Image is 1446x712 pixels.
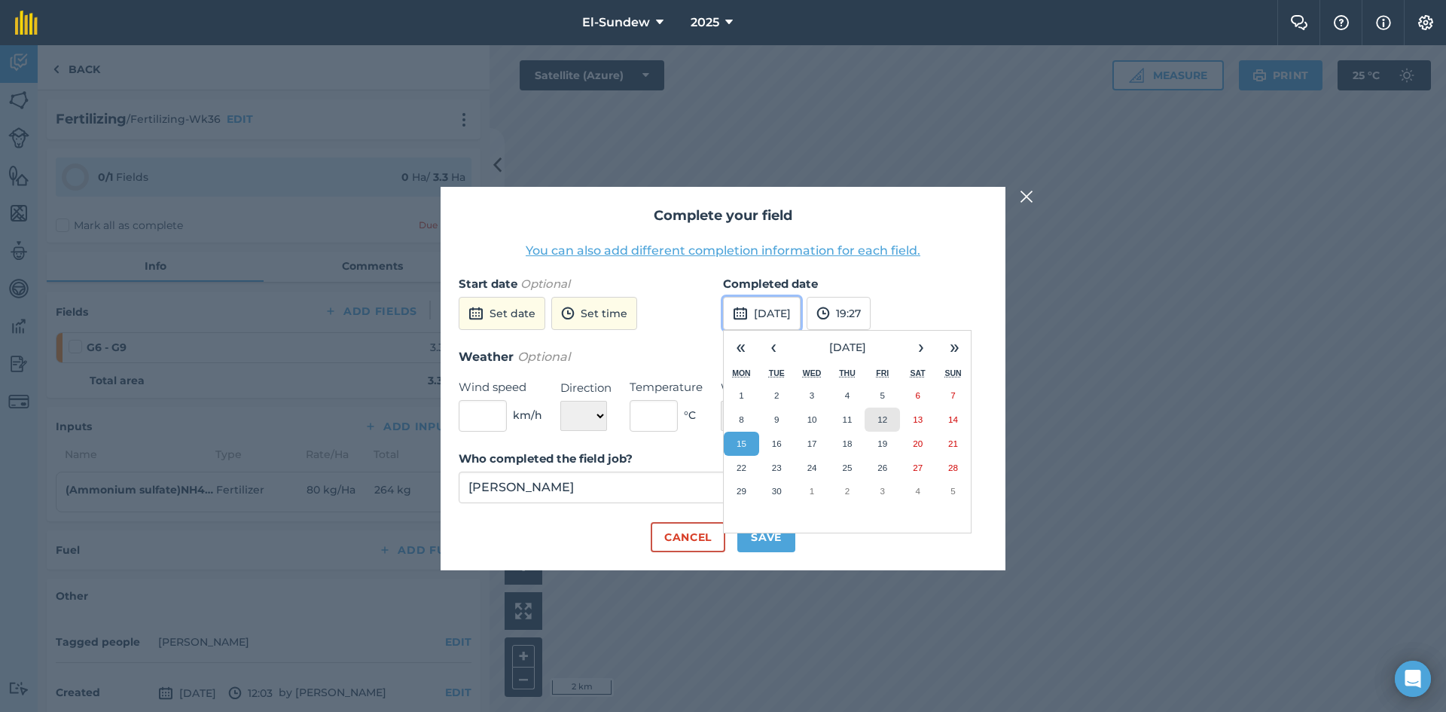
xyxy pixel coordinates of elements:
[459,378,542,396] label: Wind speed
[732,368,751,377] abbr: Monday
[759,384,795,408] button: 2 September 2025
[737,439,746,448] abbr: 15 September 2025
[1395,661,1431,697] div: Open Intercom Messenger
[839,368,856,377] abbr: Thursday
[15,11,38,35] img: fieldmargin Logo
[517,350,570,364] em: Optional
[865,432,900,456] button: 19 September 2025
[900,479,935,503] button: 4 October 2025
[810,486,814,496] abbr: 1 October 2025
[845,390,850,400] abbr: 4 September 2025
[935,384,971,408] button: 7 September 2025
[724,331,757,364] button: «
[560,379,612,397] label: Direction
[723,277,818,291] strong: Completed date
[938,331,971,364] button: »
[733,304,748,322] img: svg+xml;base64,PD94bWwgdmVyc2lvbj0iMS4wIiBlbmNvZGluZz0idXRmLTgiPz4KPCEtLSBHZW5lcmF0b3I6IEFkb2JlIE...
[830,432,865,456] button: 18 September 2025
[803,368,822,377] abbr: Wednesday
[651,522,725,552] button: Cancel
[1376,14,1391,32] img: svg+xml;base64,PHN2ZyB4bWxucz0iaHR0cDovL3d3dy53My5vcmcvMjAwMC9zdmciIHdpZHRoPSIxNyIgaGVpZ2h0PSIxNy...
[913,463,923,472] abbr: 27 September 2025
[865,408,900,432] button: 12 September 2025
[877,439,887,448] abbr: 19 September 2025
[900,384,935,408] button: 6 September 2025
[807,463,817,472] abbr: 24 September 2025
[795,384,830,408] button: 3 September 2025
[842,463,852,472] abbr: 25 September 2025
[772,486,782,496] abbr: 30 September 2025
[795,456,830,480] button: 24 September 2025
[721,379,795,397] label: Weather
[915,486,920,496] abbr: 4 October 2025
[513,407,542,423] span: km/h
[759,479,795,503] button: 30 September 2025
[935,408,971,432] button: 14 September 2025
[724,408,759,432] button: 8 September 2025
[830,384,865,408] button: 4 September 2025
[876,368,889,377] abbr: Friday
[913,439,923,448] abbr: 20 September 2025
[900,432,935,456] button: 20 September 2025
[880,390,885,400] abbr: 5 September 2025
[723,297,801,330] button: [DATE]
[830,479,865,503] button: 2 October 2025
[865,479,900,503] button: 3 October 2025
[1020,188,1033,206] img: svg+xml;base64,PHN2ZyB4bWxucz0iaHR0cDovL3d3dy53My5vcmcvMjAwMC9zdmciIHdpZHRoPSIyMiIgaGVpZ2h0PSIzMC...
[795,432,830,456] button: 17 September 2025
[865,456,900,480] button: 26 September 2025
[911,368,926,377] abbr: Saturday
[774,414,779,424] abbr: 9 September 2025
[935,479,971,503] button: 5 October 2025
[845,486,850,496] abbr: 2 October 2025
[737,486,746,496] abbr: 29 September 2025
[1417,15,1435,30] img: A cog icon
[772,439,782,448] abbr: 16 September 2025
[877,414,887,424] abbr: 12 September 2025
[915,390,920,400] abbr: 6 September 2025
[468,304,484,322] img: svg+xml;base64,PD94bWwgdmVyc2lvbj0iMS4wIiBlbmNvZGluZz0idXRmLTgiPz4KPCEtLSBHZW5lcmF0b3I6IEFkb2JlIE...
[459,297,545,330] button: Set date
[724,456,759,480] button: 22 September 2025
[459,451,633,466] strong: Who completed the field job?
[630,378,703,396] label: Temperature
[737,522,795,552] button: Save
[459,277,517,291] strong: Start date
[913,414,923,424] abbr: 13 September 2025
[795,408,830,432] button: 10 September 2025
[561,304,575,322] img: svg+xml;base64,PD94bWwgdmVyc2lvbj0iMS4wIiBlbmNvZGluZz0idXRmLTgiPz4KPCEtLSBHZW5lcmF0b3I6IEFkb2JlIE...
[935,432,971,456] button: 21 September 2025
[739,390,743,400] abbr: 1 September 2025
[842,439,852,448] abbr: 18 September 2025
[790,331,905,364] button: [DATE]
[880,486,885,496] abbr: 3 October 2025
[757,331,790,364] button: ‹
[829,341,866,354] span: [DATE]
[807,439,817,448] abbr: 17 September 2025
[795,479,830,503] button: 1 October 2025
[807,414,817,424] abbr: 10 September 2025
[950,486,955,496] abbr: 5 October 2025
[459,347,987,367] h3: Weather
[830,408,865,432] button: 11 September 2025
[526,242,920,260] button: You can also add different completion information for each field.
[759,408,795,432] button: 9 September 2025
[1332,15,1350,30] img: A question mark icon
[724,479,759,503] button: 29 September 2025
[900,456,935,480] button: 27 September 2025
[1290,15,1308,30] img: Two speech bubbles overlapping with the left bubble in the forefront
[807,297,871,330] button: 19:27
[691,14,719,32] span: 2025
[759,432,795,456] button: 16 September 2025
[582,14,650,32] span: El-Sundew
[551,297,637,330] button: Set time
[948,463,958,472] abbr: 28 September 2025
[950,390,955,400] abbr: 7 September 2025
[905,331,938,364] button: ›
[769,368,785,377] abbr: Tuesday
[944,368,961,377] abbr: Sunday
[830,456,865,480] button: 25 September 2025
[774,390,779,400] abbr: 2 September 2025
[724,432,759,456] button: 15 September 2025
[759,456,795,480] button: 23 September 2025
